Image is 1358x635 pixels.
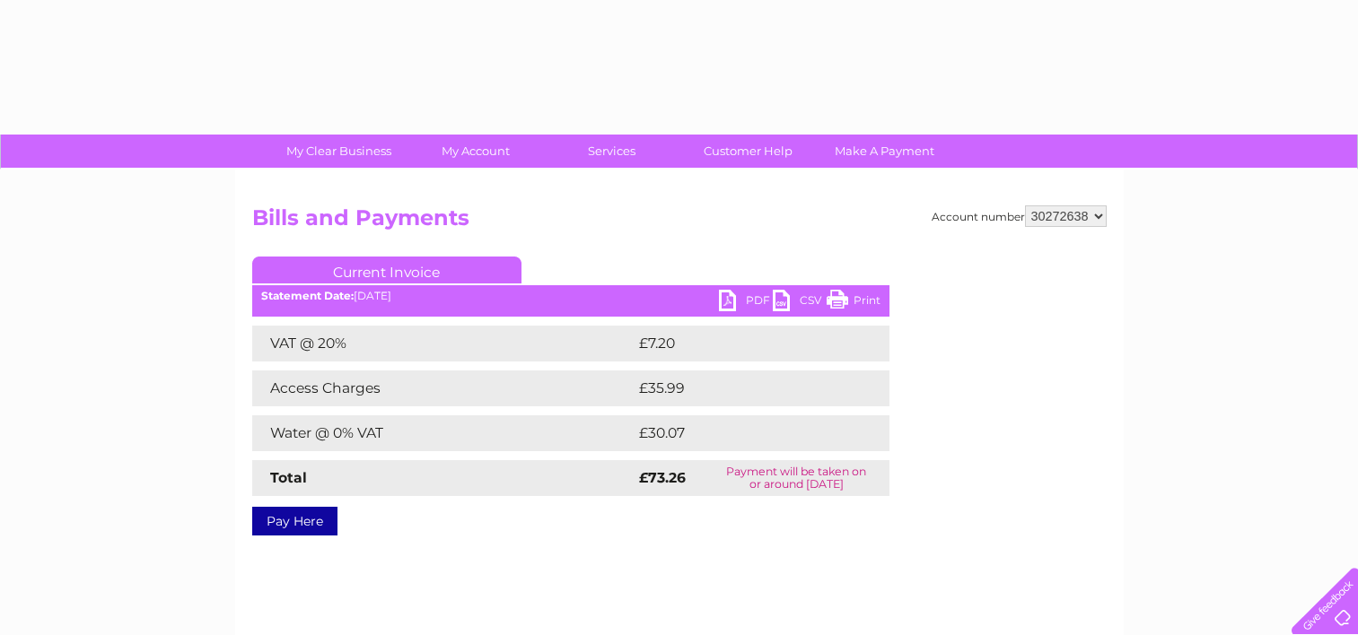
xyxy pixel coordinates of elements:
[639,469,686,486] strong: £73.26
[704,460,889,496] td: Payment will be taken on or around [DATE]
[261,289,354,302] b: Statement Date:
[252,205,1107,239] h2: Bills and Payments
[635,370,854,406] td: £35.99
[252,326,635,361] td: VAT @ 20%
[773,290,827,316] a: CSV
[635,326,847,361] td: £7.20
[252,370,635,406] td: Access Charges
[810,135,959,168] a: Make A Payment
[674,135,822,168] a: Customer Help
[252,507,337,535] a: Pay Here
[827,290,881,316] a: Print
[719,290,773,316] a: PDF
[270,469,307,486] strong: Total
[252,290,889,302] div: [DATE]
[265,135,413,168] a: My Clear Business
[932,205,1107,227] div: Account number
[252,415,635,451] td: Water @ 0% VAT
[252,257,521,283] a: Current Invoice
[635,415,854,451] td: £30.07
[538,135,686,168] a: Services
[401,135,549,168] a: My Account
